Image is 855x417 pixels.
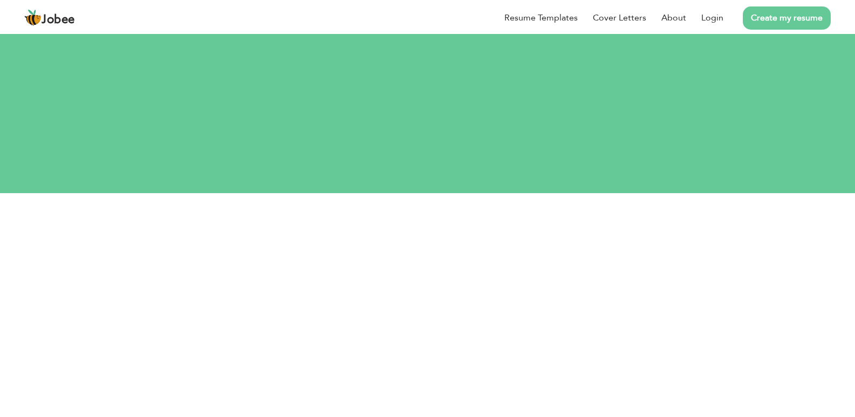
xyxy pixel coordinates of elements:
[42,14,75,26] span: Jobee
[743,6,831,30] a: Create my resume
[661,11,686,24] a: About
[24,9,42,26] img: jobee.io
[593,11,646,24] a: Cover Letters
[701,11,723,24] a: Login
[24,9,75,26] a: Jobee
[504,11,578,24] a: Resume Templates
